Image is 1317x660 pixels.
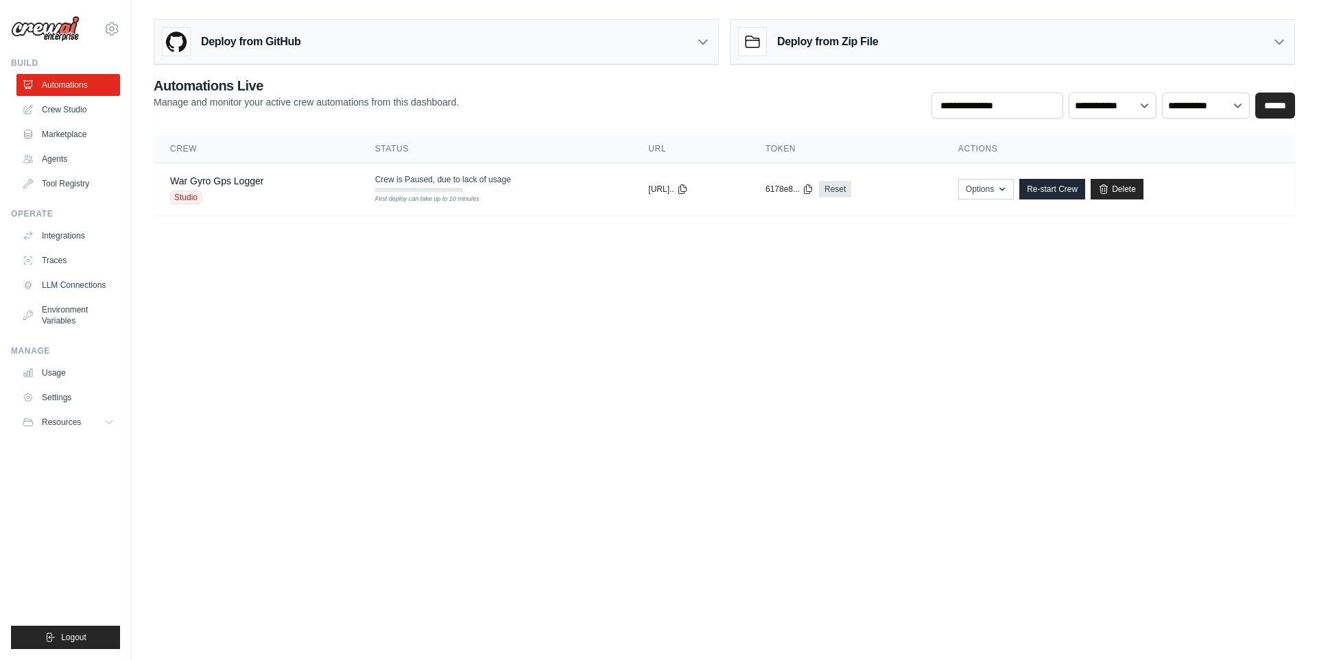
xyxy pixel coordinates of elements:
[766,184,814,195] button: 6178e8...
[16,148,120,170] a: Agents
[16,299,120,332] a: Environment Variables
[170,191,202,204] span: Studio
[958,179,1014,199] button: Options
[632,135,749,163] th: URL
[11,345,120,356] div: Manage
[359,135,632,163] th: Status
[154,76,459,95] h2: Automations Live
[11,16,80,42] img: Logo
[201,34,300,50] h3: Deploy from GitHub
[16,249,120,271] a: Traces
[11,208,120,219] div: Operate
[1248,594,1317,660] iframe: Chat Widget
[42,417,81,428] span: Resources
[375,174,511,185] span: Crew is Paused, due to lack of usage
[11,626,120,649] button: Logout
[819,181,851,197] a: Reset
[163,28,190,56] img: GitHub Logo
[749,135,942,163] th: Token
[16,99,120,121] a: Crew Studio
[154,135,359,163] th: Crew
[1019,179,1085,199] a: Re-start Crew
[16,123,120,145] a: Marketplace
[16,173,120,195] a: Tool Registry
[1091,179,1143,199] a: Delete
[16,225,120,247] a: Integrations
[154,95,459,109] p: Manage and monitor your active crew automations from this dashboard.
[375,195,463,204] div: First deploy can take up to 10 minutes
[16,411,120,433] button: Resources
[16,387,120,408] a: Settings
[11,58,120,69] div: Build
[16,74,120,96] a: Automations
[61,632,86,643] span: Logout
[777,34,878,50] h3: Deploy from Zip File
[942,135,1295,163] th: Actions
[170,175,263,186] a: War Gyro Gps Logger
[16,274,120,296] a: LLM Connections
[16,362,120,384] a: Usage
